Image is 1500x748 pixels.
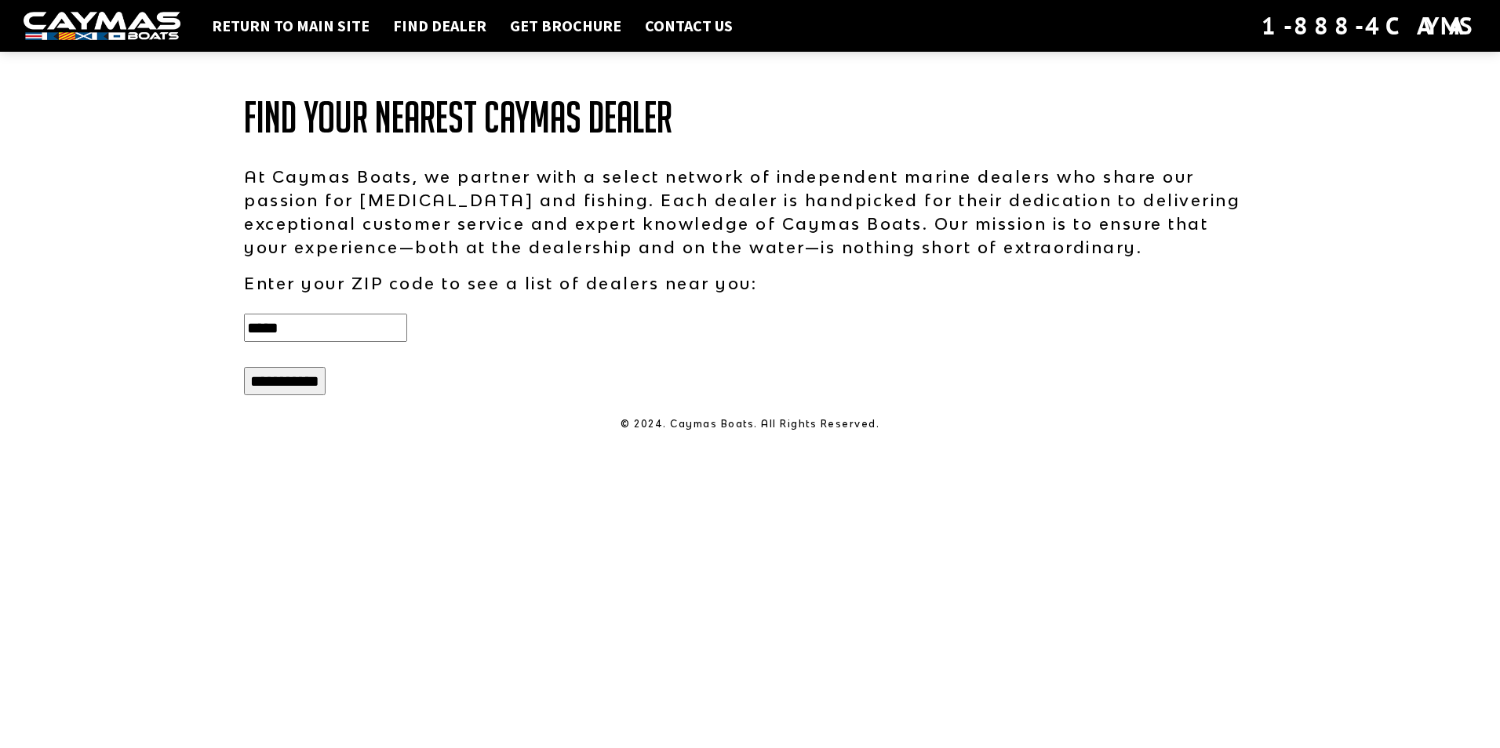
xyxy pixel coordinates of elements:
[24,12,180,41] img: white-logo-c9c8dbefe5ff5ceceb0f0178aa75bf4bb51f6bca0971e226c86eb53dfe498488.png
[244,271,1256,295] p: Enter your ZIP code to see a list of dealers near you:
[244,165,1256,259] p: At Caymas Boats, we partner with a select network of independent marine dealers who share our pas...
[502,16,629,36] a: Get Brochure
[385,16,494,36] a: Find Dealer
[1262,9,1476,43] div: 1-888-4CAYMAS
[637,16,741,36] a: Contact Us
[244,94,1256,141] h1: Find Your Nearest Caymas Dealer
[244,417,1256,431] p: © 2024. Caymas Boats. All Rights Reserved.
[204,16,377,36] a: Return to main site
